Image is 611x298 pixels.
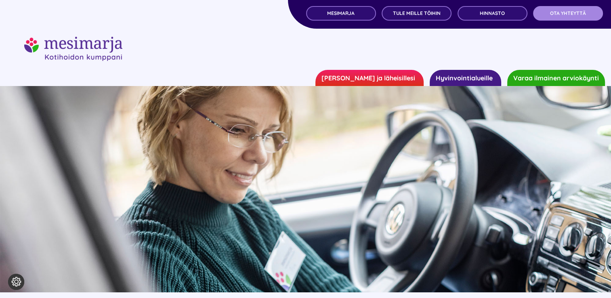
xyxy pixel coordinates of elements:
[382,6,451,21] a: TULE MEILLE TÖIHIN
[550,10,586,16] span: OTA YHTEYTTÄ
[430,70,501,86] a: Hyvinvointialueille
[507,70,605,86] a: Varaa ilmainen arviokäynti
[327,10,355,16] span: MESIMARJA
[24,37,122,61] img: Mesimarjasi Kotihoidon kumppani
[8,274,24,290] button: Evästeasetukset
[393,10,441,16] span: TULE MEILLE TÖIHIN
[480,10,505,16] span: Hinnasto
[458,6,527,21] a: Hinnasto
[315,70,424,86] a: [PERSON_NAME] ja läheisillesi
[306,6,376,21] a: MESIMARJA
[533,6,603,21] a: OTA YHTEYTTÄ
[24,36,122,46] a: mesimarjasi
